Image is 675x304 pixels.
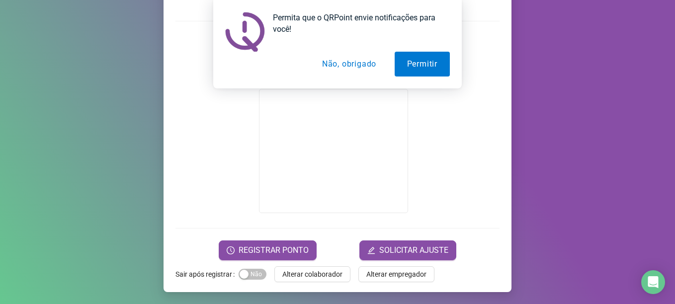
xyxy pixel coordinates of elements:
label: Sair após registrar [175,266,239,282]
button: Não, obrigado [310,52,389,76]
span: edit [367,246,375,254]
button: Alterar colaborador [274,266,350,282]
span: REGISTRAR PONTO [239,244,309,256]
button: Permitir [395,52,450,76]
span: Alterar colaborador [282,269,342,280]
button: REGISTRAR PONTO [219,240,317,260]
img: notification icon [225,12,265,52]
span: Alterar empregador [366,269,426,280]
div: Open Intercom Messenger [641,270,665,294]
span: clock-circle [227,246,235,254]
div: Permita que o QRPoint envie notificações para você! [265,12,450,35]
button: Alterar empregador [358,266,434,282]
span: SOLICITAR AJUSTE [379,244,448,256]
button: editSOLICITAR AJUSTE [359,240,456,260]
